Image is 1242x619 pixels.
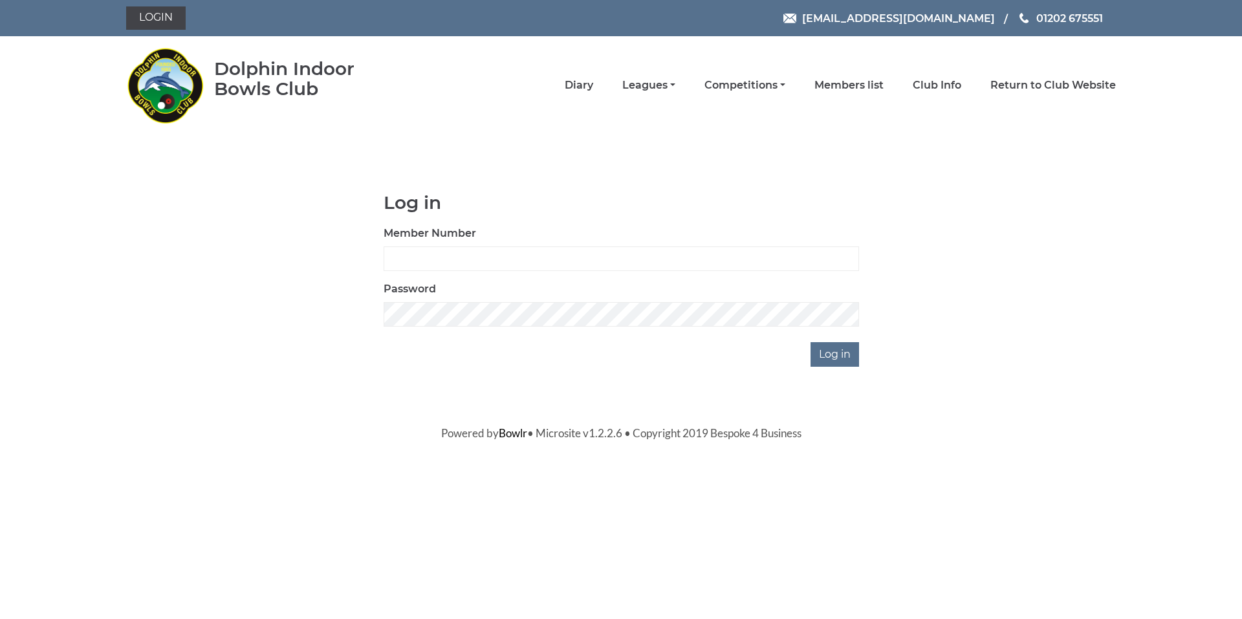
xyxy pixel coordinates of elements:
[1019,13,1029,23] img: Phone us
[384,226,476,241] label: Member Number
[126,40,204,131] img: Dolphin Indoor Bowls Club
[126,6,186,30] a: Login
[913,78,961,92] a: Club Info
[783,10,995,27] a: Email [EMAIL_ADDRESS][DOMAIN_NAME]
[441,426,801,440] span: Powered by • Microsite v1.2.2.6 • Copyright 2019 Bespoke 4 Business
[990,78,1116,92] a: Return to Club Website
[499,426,527,440] a: Bowlr
[704,78,785,92] a: Competitions
[814,78,884,92] a: Members list
[622,78,675,92] a: Leagues
[1036,12,1103,24] span: 01202 675551
[802,12,995,24] span: [EMAIL_ADDRESS][DOMAIN_NAME]
[384,193,859,213] h1: Log in
[783,14,796,23] img: Email
[565,78,593,92] a: Diary
[384,281,436,297] label: Password
[1018,10,1103,27] a: Phone us 01202 675551
[214,59,396,99] div: Dolphin Indoor Bowls Club
[811,342,859,367] input: Log in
